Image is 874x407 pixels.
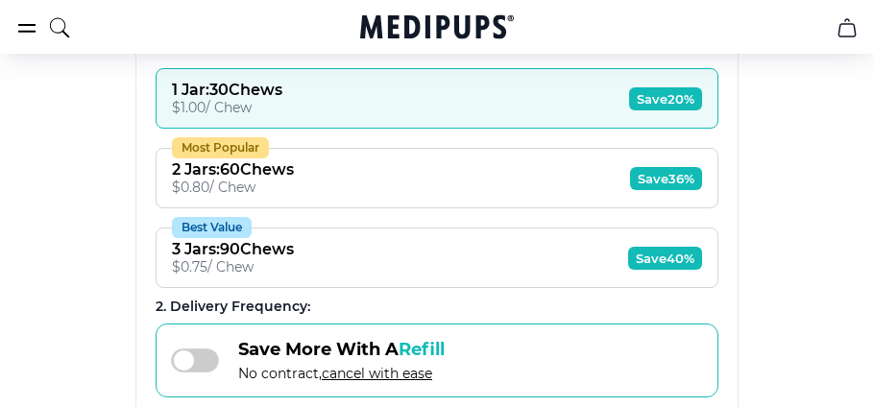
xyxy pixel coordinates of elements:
[322,365,432,382] span: cancel with ease
[399,339,445,360] span: Refill
[628,247,702,270] span: Save 40%
[238,339,445,360] span: Save More With A
[172,160,294,179] div: 2 Jars : 60 Chews
[172,81,282,99] div: 1 Jar : 30 Chews
[360,12,514,45] a: Medipups
[172,217,252,238] div: Best Value
[156,298,310,315] span: 2 . Delivery Frequency:
[156,227,718,288] button: Best Value3 Jars:90Chews$0.75/ ChewSave40%
[48,4,71,52] button: search
[172,179,294,196] div: $ 0.80 / Chew
[172,240,294,258] div: 3 Jars : 90 Chews
[824,5,870,51] button: cart
[172,137,269,158] div: Most Popular
[156,148,718,208] button: Most Popular2 Jars:60Chews$0.80/ ChewSave36%
[238,365,445,382] span: No contract,
[172,258,294,275] div: $ 0.75 / Chew
[629,87,702,110] span: Save 20%
[630,167,702,190] span: Save 36%
[172,99,282,116] div: $ 1.00 / Chew
[156,68,718,129] button: 1 Jar:30Chews$1.00/ ChewSave20%
[15,16,38,39] button: burger-menu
